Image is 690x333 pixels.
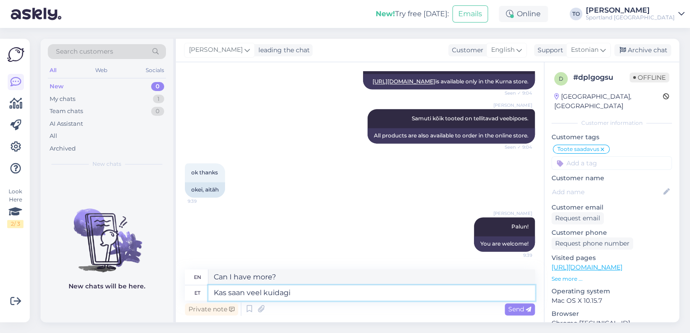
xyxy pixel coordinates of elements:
[552,237,633,250] div: Request phone number
[552,187,662,197] input: Add name
[189,45,243,55] span: [PERSON_NAME]
[571,45,598,55] span: Estonian
[552,296,672,306] p: Mac OS X 10.15.7
[191,169,218,176] span: ok thanks
[534,46,563,55] div: Support
[552,203,672,212] p: Customer email
[50,82,64,91] div: New
[208,285,535,301] textarea: Kas saan veel kuidagi
[7,220,23,228] div: 2 / 3
[373,78,435,85] a: [URL][DOMAIN_NAME]
[194,285,200,301] div: et
[7,46,24,63] img: Askly Logo
[376,9,449,19] div: Try free [DATE]:
[255,46,310,55] div: leading the chat
[508,305,531,313] span: Send
[41,192,173,274] img: No chats
[614,44,671,56] div: Archive chat
[412,115,529,122] span: Samuti kõik tooted on tellitavad veebipoes.
[144,64,166,76] div: Socials
[363,74,535,89] div: is available only in the Kurna store.
[208,269,535,285] textarea: Can I have more?
[552,253,672,263] p: Visited pages
[552,156,672,170] input: Add a tag
[56,47,113,56] span: Search customers
[552,309,672,319] p: Browser
[194,269,201,285] div: en
[554,92,663,111] div: [GEOGRAPHIC_DATA], [GEOGRAPHIC_DATA]
[552,119,672,127] div: Customer information
[557,146,599,152] span: Toote saadavus
[93,64,109,76] div: Web
[570,8,582,20] div: TO
[474,236,535,251] div: You are welcome!
[493,210,532,217] span: [PERSON_NAME]
[630,73,669,82] span: Offline
[586,7,685,21] a: [PERSON_NAME]Sportland [GEOGRAPHIC_DATA]
[188,198,221,205] span: 9:39
[7,187,23,228] div: Look Here
[368,128,535,143] div: All products are also available to order in the online store.
[48,64,58,76] div: All
[151,82,164,91] div: 0
[153,95,164,104] div: 1
[50,107,83,116] div: Team chats
[376,9,395,18] b: New!
[499,6,548,22] div: Online
[50,144,76,153] div: Archived
[552,319,672,328] p: Chrome [TECHNICAL_ID]
[586,14,675,21] div: Sportland [GEOGRAPHIC_DATA]
[552,212,604,224] div: Request email
[498,252,532,259] span: 9:39
[559,75,563,82] span: d
[573,72,630,83] div: # dplgogsu
[185,182,225,197] div: okei, aitäh
[185,303,238,315] div: Private note
[448,46,483,55] div: Customer
[552,263,622,271] a: [URL][DOMAIN_NAME]
[50,119,83,128] div: AI Assistant
[552,275,672,283] p: See more ...
[493,102,532,109] span: [PERSON_NAME]
[498,144,532,151] span: Seen ✓ 9:04
[151,107,164,116] div: 0
[552,173,672,183] p: Customer name
[92,160,121,168] span: New chats
[50,95,75,104] div: My chats
[552,287,672,296] p: Operating system
[69,282,145,291] p: New chats will be here.
[491,45,515,55] span: English
[552,228,672,237] p: Customer phone
[452,5,488,23] button: Emails
[511,223,529,230] span: Palun!
[552,132,672,142] p: Customer tags
[586,7,675,14] div: [PERSON_NAME]
[498,90,532,96] span: Seen ✓ 9:04
[50,132,57,141] div: All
